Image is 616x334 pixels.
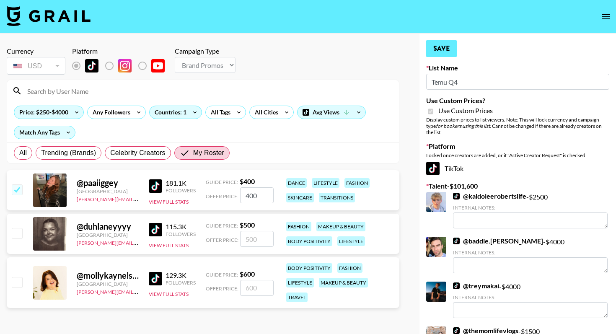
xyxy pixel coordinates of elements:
[206,106,232,119] div: All Tags
[72,47,171,55] div: Platform
[240,187,274,203] input: 400
[206,237,238,243] span: Offer Price:
[149,223,162,236] img: TikTok
[166,271,196,280] div: 129.3K
[453,282,460,289] img: TikTok
[298,106,365,119] div: Avg Views
[77,287,201,295] a: [PERSON_NAME][EMAIL_ADDRESS][DOMAIN_NAME]
[286,222,311,231] div: fashion
[240,177,255,185] strong: $ 400
[453,205,608,211] div: Internal Notes:
[8,59,64,73] div: USD
[453,327,460,334] img: TikTok
[286,236,332,246] div: body positivity
[344,178,370,188] div: fashion
[72,57,171,75] div: List locked to TikTok.
[149,199,189,205] button: View Full Stats
[426,152,609,158] div: Locked once creators are added, or if "Active Creator Request" is checked.
[453,294,608,300] div: Internal Notes:
[426,162,609,175] div: TikTok
[286,263,332,273] div: body positivity
[193,148,224,158] span: My Roster
[598,8,614,25] button: open drawer
[286,278,314,287] div: lifestyle
[41,148,96,158] span: Trending (Brands)
[7,55,65,76] div: Currency is locked to USD
[7,6,91,26] img: Grail Talent
[453,282,608,318] div: - $ 4000
[77,178,139,188] div: @ paaiiggey
[206,179,238,185] span: Guide Price:
[426,182,609,190] label: Talent - $ 101,600
[14,106,83,119] div: Price: $250-$4000
[426,40,457,57] button: Save
[110,148,166,158] span: Celebrity Creators
[240,270,255,278] strong: $ 600
[166,280,196,286] div: Followers
[166,179,196,187] div: 181.1K
[250,106,280,119] div: All Cities
[436,123,490,129] em: for bookers using this list
[337,263,362,273] div: fashion
[453,237,543,245] a: @baddie.[PERSON_NAME]
[286,178,307,188] div: dance
[312,178,339,188] div: lifestyle
[426,96,609,105] label: Use Custom Prices?
[166,231,196,237] div: Followers
[118,59,132,72] img: Instagram
[319,278,368,287] div: makeup & beauty
[426,117,609,135] div: Display custom prices to list viewers. Note: This will lock currency and campaign type . Cannot b...
[240,280,274,296] input: 600
[453,238,460,244] img: TikTok
[166,187,196,194] div: Followers
[77,238,201,246] a: [PERSON_NAME][EMAIL_ADDRESS][DOMAIN_NAME]
[77,194,201,202] a: [PERSON_NAME][EMAIL_ADDRESS][DOMAIN_NAME]
[149,272,162,285] img: TikTok
[453,192,608,228] div: - $ 2500
[206,285,238,292] span: Offer Price:
[426,64,609,72] label: List Name
[240,231,274,247] input: 500
[316,222,365,231] div: makeup & beauty
[206,223,238,229] span: Guide Price:
[151,59,165,72] img: YouTube
[77,232,139,238] div: [GEOGRAPHIC_DATA]
[286,193,314,202] div: skincare
[77,188,139,194] div: [GEOGRAPHIC_DATA]
[88,106,132,119] div: Any Followers
[175,47,236,55] div: Campaign Type
[14,126,75,139] div: Match Any Tags
[150,106,202,119] div: Countries: 1
[286,293,308,302] div: travel
[149,291,189,297] button: View Full Stats
[19,148,27,158] span: All
[22,84,394,98] input: Search by User Name
[453,193,460,199] img: TikTok
[206,272,238,278] span: Guide Price:
[240,221,255,229] strong: $ 500
[337,236,365,246] div: lifestyle
[166,223,196,231] div: 115.3K
[426,162,440,175] img: TikTok
[7,47,65,55] div: Currency
[77,281,139,287] div: [GEOGRAPHIC_DATA]
[77,270,139,281] div: @ mollykaynelson
[453,192,526,200] a: @kaidoleerobertslife
[206,193,238,199] span: Offer Price:
[453,237,608,273] div: - $ 4000
[426,142,609,150] label: Platform
[77,221,139,232] div: @ duhlaneyyyy
[453,249,608,256] div: Internal Notes:
[85,59,98,72] img: TikTok
[149,242,189,249] button: View Full Stats
[453,282,499,290] a: @treymakai
[149,179,162,193] img: TikTok
[438,106,493,115] span: Use Custom Prices
[319,193,355,202] div: transitions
